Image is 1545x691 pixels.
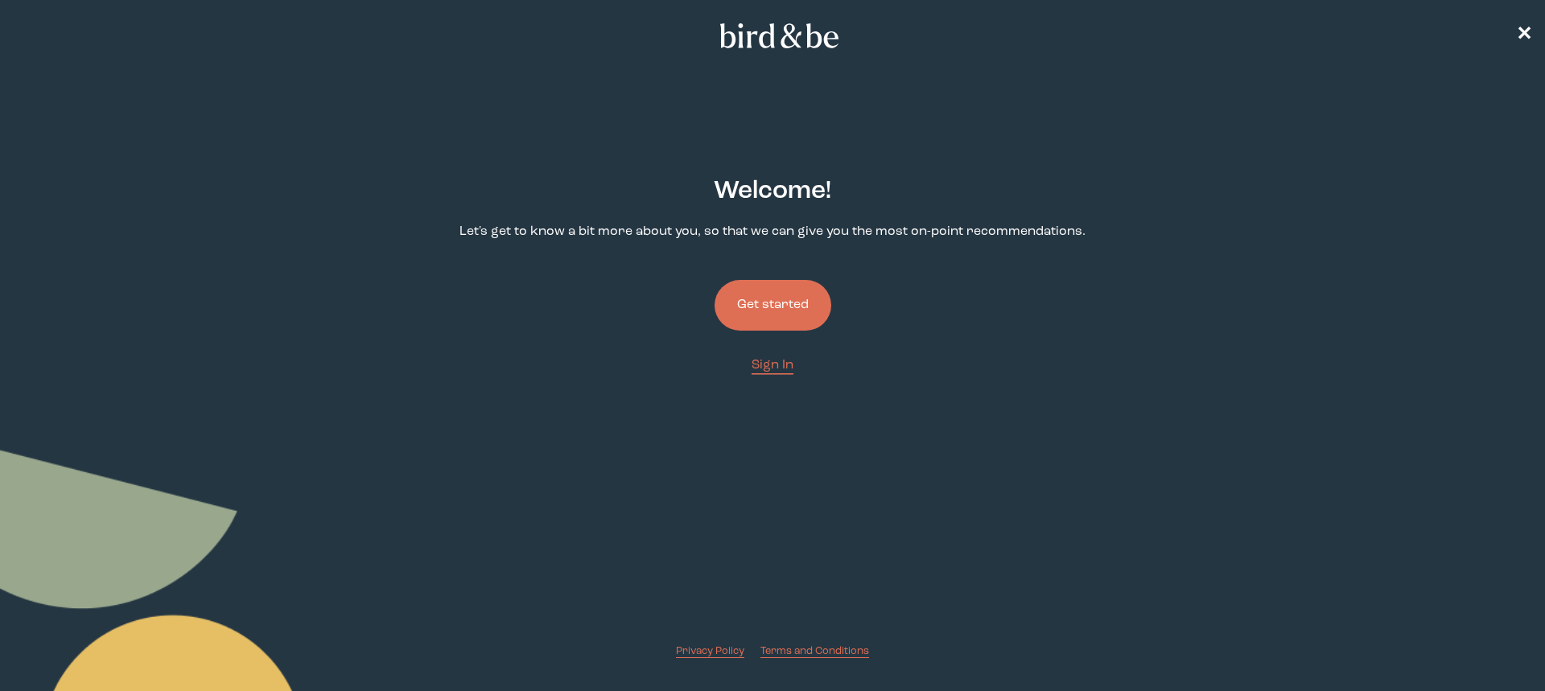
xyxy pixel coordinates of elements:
a: Privacy Policy [676,644,744,659]
h2: Welcome ! [714,173,831,210]
a: ✕ [1516,22,1532,50]
a: Get started [715,254,831,356]
a: Sign In [752,356,793,375]
span: Terms and Conditions [760,646,869,656]
span: Privacy Policy [676,646,744,656]
button: Get started [715,280,831,331]
iframe: Gorgias live chat messenger [1465,615,1529,675]
span: Sign In [752,359,793,372]
p: Let's get to know a bit more about you, so that we can give you the most on-point recommendations. [459,223,1086,241]
span: ✕ [1516,26,1532,45]
a: Terms and Conditions [760,644,869,659]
